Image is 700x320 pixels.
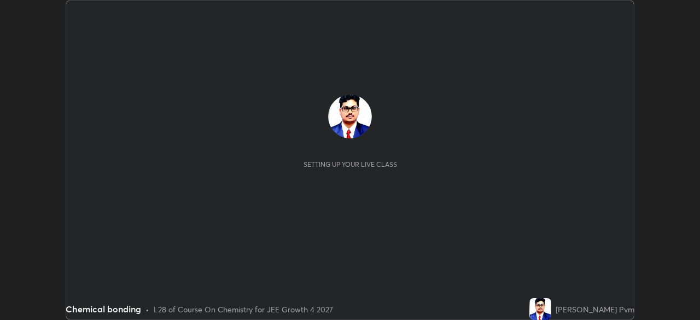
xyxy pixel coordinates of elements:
img: aac4110866d7459b93fa02c8e4758a58.jpg [529,298,551,320]
img: aac4110866d7459b93fa02c8e4758a58.jpg [328,95,372,138]
div: [PERSON_NAME] Pvm [556,304,634,315]
div: L28 of Course On Chemistry for JEE Growth 4 2027 [154,304,333,315]
div: • [145,304,149,315]
div: Setting up your live class [304,160,397,168]
div: Chemical bonding [66,302,141,316]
